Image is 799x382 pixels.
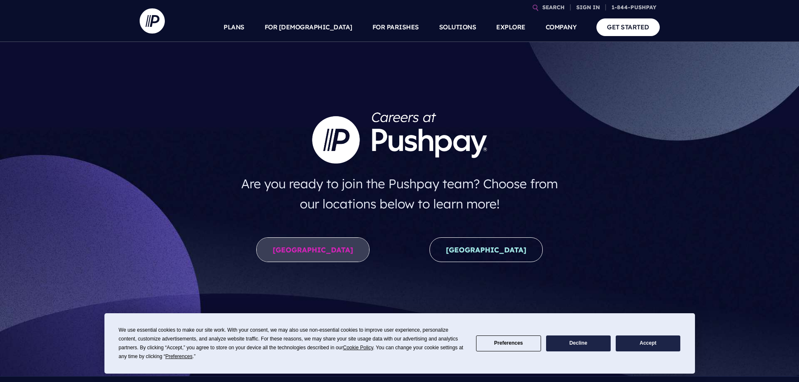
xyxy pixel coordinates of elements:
a: FOR PARISHES [372,13,419,42]
a: [GEOGRAPHIC_DATA] [256,237,370,262]
span: Cookie Policy [343,345,373,351]
a: COMPANY [546,13,577,42]
a: PLANS [224,13,245,42]
span: Preferences [165,353,193,359]
a: SOLUTIONS [439,13,476,42]
button: Decline [546,335,611,352]
a: FOR [DEMOGRAPHIC_DATA] [265,13,352,42]
a: [GEOGRAPHIC_DATA] [429,237,543,262]
div: We use essential cookies to make our site work. With your consent, we may also use non-essential ... [119,326,466,361]
a: GET STARTED [596,18,660,36]
div: Cookie Consent Prompt [104,313,695,374]
h4: Are you ready to join the Pushpay team? Choose from our locations below to learn more! [233,170,566,217]
a: EXPLORE [496,13,526,42]
button: Accept [616,335,680,352]
button: Preferences [476,335,541,352]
